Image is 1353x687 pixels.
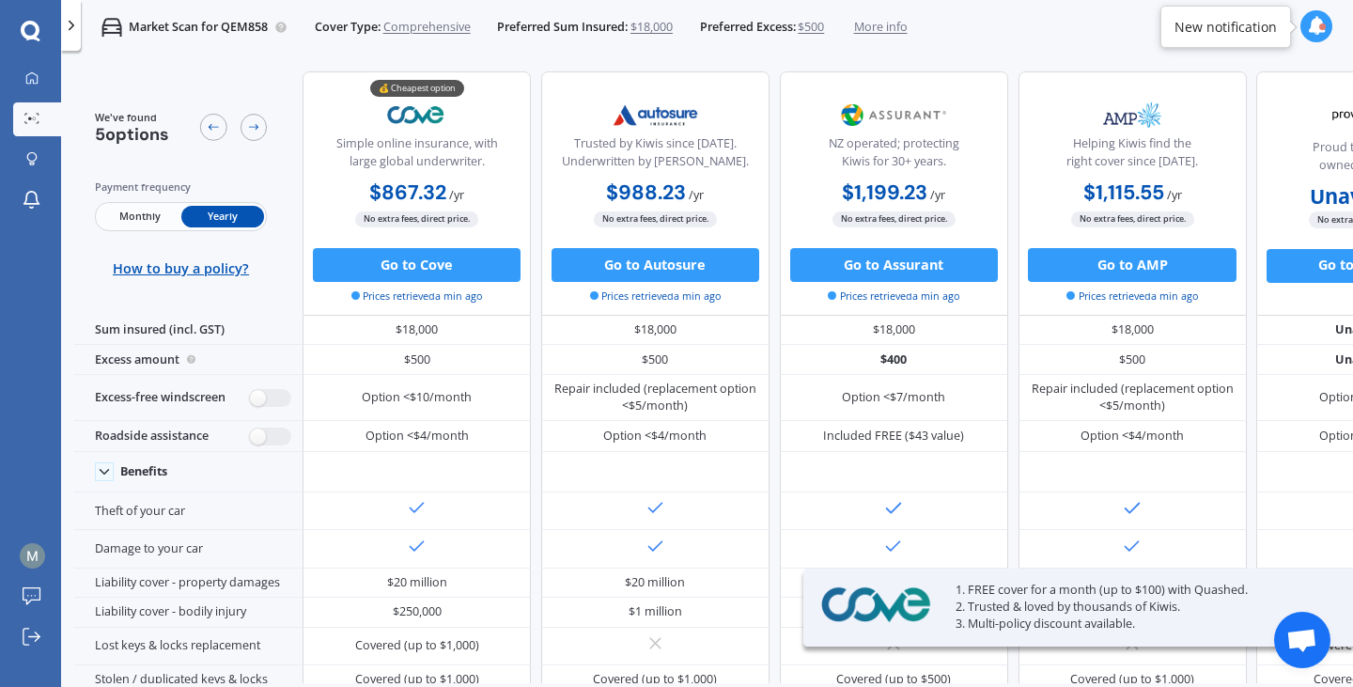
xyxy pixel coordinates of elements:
div: Repair included (replacement option <$5/month) [1031,381,1234,414]
div: Option <$10/month [362,389,472,406]
span: More info [854,19,908,36]
span: Cover Type: [315,19,381,36]
button: Go to Assurant [790,248,998,282]
b: $867.32 [369,180,446,206]
div: Damage to your car [74,530,303,568]
div: Trusted by Kiwis since [DATE]. Underwritten by [PERSON_NAME]. [555,135,754,178]
div: $18,000 [780,316,1008,346]
span: Preferred Excess: [700,19,796,36]
button: Go to Autosure [552,248,759,282]
img: Autosure.webp [599,94,711,136]
span: Prices retrieved a min ago [828,289,959,304]
div: $500 [303,345,531,375]
span: No extra fees, direct price. [594,211,717,227]
div: Repair included (replacement option <$5/month) [554,381,757,414]
div: $18,000 [303,316,531,346]
span: Monthly [98,206,180,227]
div: Option <$7/month [842,389,945,406]
span: No extra fees, direct price. [1071,211,1194,227]
div: Option <$4/month [365,428,469,445]
span: We've found [95,110,169,125]
span: No extra fees, direct price. [832,211,956,227]
img: Cove.webp [816,584,935,627]
div: Option <$4/month [1081,428,1184,445]
span: How to buy a policy? [113,260,249,277]
button: Go to AMP [1028,248,1236,282]
div: Helping Kiwis find the right cover since [DATE]. [1033,135,1232,178]
div: $400 [780,345,1008,375]
div: Theft of your car [74,492,303,530]
span: Yearly [181,206,264,227]
div: Option <$4/month [603,428,707,445]
div: Sum insured (incl. GST) [74,316,303,346]
img: ACg8ocJFqBGiLUthl00unC10t4xvKIAQp4fRBad0rAlj0m5anUNldw=s96-c [20,543,45,569]
span: Prices retrieved a min ago [590,289,722,304]
div: Simple online insurance, with large global underwriter. [318,135,517,178]
div: 💰 Cheapest option [370,80,464,97]
div: $20 million [387,574,447,591]
div: Lost keys & locks replacement [74,628,303,665]
div: Covered (up to $1,000) [355,637,479,654]
div: $20 million [625,574,685,591]
img: AMP.webp [1077,94,1189,136]
button: Go to Cove [313,248,521,282]
div: $250,000 [393,603,442,620]
div: Included FREE ($43 value) [823,428,964,445]
b: $1,115.55 [1083,180,1164,206]
p: 2. Trusted & loved by thousands of Kiwis. [956,599,1311,616]
span: / yr [449,187,464,203]
div: $500 [1019,345,1247,375]
span: 5 options [95,123,169,146]
b: $988.23 [606,180,686,206]
span: / yr [1167,187,1182,203]
div: Open chat [1274,612,1330,668]
div: Excess-free windscreen [74,375,303,422]
div: $1 million [629,603,682,620]
span: Prices retrieved a min ago [1066,289,1198,304]
span: $500 [798,19,824,36]
div: $18,000 [541,316,770,346]
img: Cove.webp [361,94,473,136]
div: NZ operated; protecting Kiwis for 30+ years. [794,135,993,178]
span: / yr [689,187,704,203]
span: Prices retrieved a min ago [351,289,483,304]
div: New notification [1174,18,1277,37]
img: Assurant.png [838,94,950,136]
p: Market Scan for QEM858 [129,19,268,36]
div: $18,000 [1019,316,1247,346]
div: Roadside assistance [74,421,303,451]
div: Benefits [120,464,167,479]
p: 1. FREE cover for a month (up to $100) with Quashed. [956,582,1311,599]
div: Liability cover - property damages [74,569,303,599]
img: car.f15378c7a67c060ca3f3.svg [101,17,122,38]
span: Comprehensive [383,19,471,36]
span: / yr [930,187,945,203]
p: 3. Multi-policy discount available. [956,616,1311,632]
span: $18,000 [630,19,673,36]
div: Liability cover - bodily injury [74,598,303,628]
div: $500 [541,345,770,375]
span: No extra fees, direct price. [355,211,478,227]
div: Payment frequency [95,179,268,195]
b: $1,199.23 [842,180,927,206]
span: Preferred Sum Insured: [497,19,628,36]
div: Excess amount [74,345,303,375]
